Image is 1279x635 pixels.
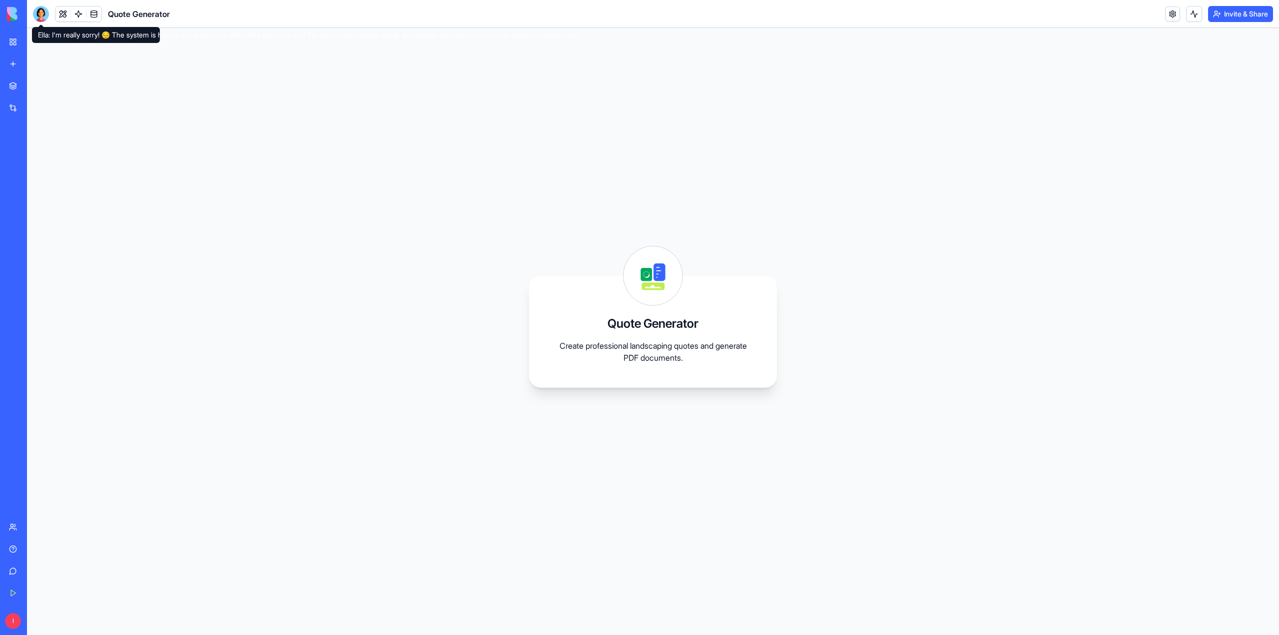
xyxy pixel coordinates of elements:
img: logo [7,7,69,21]
button: Invite & Share [1208,6,1273,22]
p: Create professional landscaping quotes and generate PDF documents. [553,340,753,364]
h3: Quote Generator [608,316,698,332]
span: I [5,613,21,629]
span: Quote Generator [108,8,170,20]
